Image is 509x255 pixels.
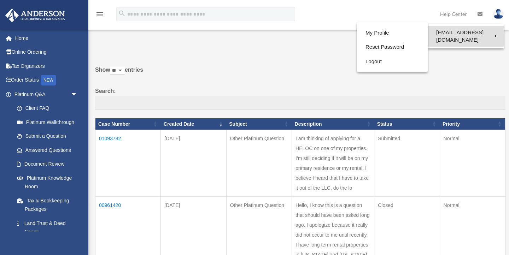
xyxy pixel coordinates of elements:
a: Home [5,31,88,45]
a: Land Trust & Deed Forum [10,216,85,239]
a: Online Ordering [5,45,88,59]
td: Submitted [374,130,440,197]
select: Showentries [110,67,125,75]
img: Anderson Advisors Platinum Portal [3,8,67,22]
a: Tax & Bookkeeping Packages [10,194,85,216]
input: Search: [95,96,505,109]
span: arrow_drop_down [71,87,85,102]
a: Document Review [10,157,85,171]
td: 01093782 [95,130,161,197]
th: Status: activate to sort column ascending [374,118,440,130]
a: Platinum Q&Aarrow_drop_down [5,87,85,101]
a: Logout [357,54,428,69]
a: My Profile [357,26,428,40]
a: menu [95,12,104,18]
th: Subject: activate to sort column ascending [226,118,292,130]
th: Description: activate to sort column ascending [292,118,374,130]
a: Order StatusNEW [5,73,88,88]
th: Created Date: activate to sort column ascending [161,118,226,130]
i: search [118,10,126,17]
a: Platinum Knowledge Room [10,171,85,194]
label: Show entries [95,65,505,82]
th: Priority: activate to sort column ascending [440,118,505,130]
td: Other Platinum Question [226,130,292,197]
a: Answered Questions [10,143,81,157]
td: [DATE] [161,130,226,197]
label: Search: [95,86,505,109]
th: Case Number: activate to sort column ascending [95,118,161,130]
i: menu [95,10,104,18]
div: NEW [41,75,56,85]
a: [EMAIL_ADDRESS][DOMAIN_NAME] [428,26,504,47]
a: Reset Password [357,40,428,54]
img: User Pic [493,9,504,19]
a: Submit a Question [10,129,85,143]
td: Normal [440,130,505,197]
a: Tax Organizers [5,59,88,73]
a: Client FAQ [10,101,85,115]
td: I am thinking of applying for a HELOC on one of my properties. I'm still deciding if it will be o... [292,130,374,197]
a: Platinum Walkthrough [10,115,85,129]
